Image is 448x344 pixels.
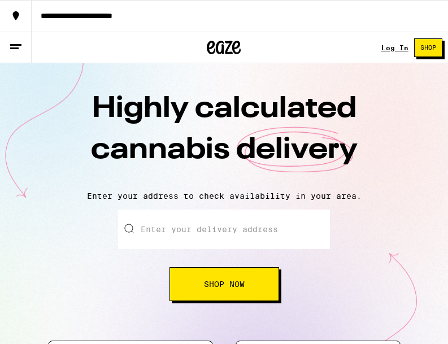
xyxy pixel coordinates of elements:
[169,267,279,301] button: Shop Now
[27,89,422,182] h1: Highly calculated cannabis delivery
[381,44,408,51] a: Log In
[118,210,330,249] input: Enter your delivery address
[420,45,436,51] span: Shop
[408,38,448,57] a: Shop
[204,280,245,288] span: Shop Now
[11,191,437,201] p: Enter your address to check availability in your area.
[414,38,442,57] button: Shop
